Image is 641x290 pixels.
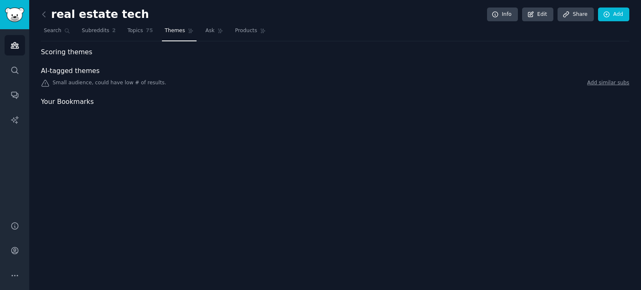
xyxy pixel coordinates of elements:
span: Ask [205,27,215,35]
img: GummySearch logo [5,8,24,22]
a: Products [232,24,269,41]
span: 2 [112,27,116,35]
span: 75 [146,27,153,35]
span: Topics [127,27,143,35]
span: Subreddits [82,27,109,35]
span: Your Bookmarks [41,97,94,107]
a: Search [41,24,73,41]
a: Share [558,8,593,22]
a: Add [598,8,629,22]
h2: real estate tech [41,8,149,21]
a: Themes [162,24,197,41]
span: Products [235,27,257,35]
a: Subreddits2 [79,24,119,41]
span: Search [44,27,61,35]
span: Themes [165,27,185,35]
span: AI-tagged themes [41,66,100,76]
span: Scoring themes [41,47,92,58]
a: Topics75 [124,24,156,41]
div: Small audience, could have low # of results. [41,79,629,88]
a: Edit [522,8,553,22]
a: Info [487,8,518,22]
a: Ask [202,24,226,41]
a: Add similar subs [587,79,629,88]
